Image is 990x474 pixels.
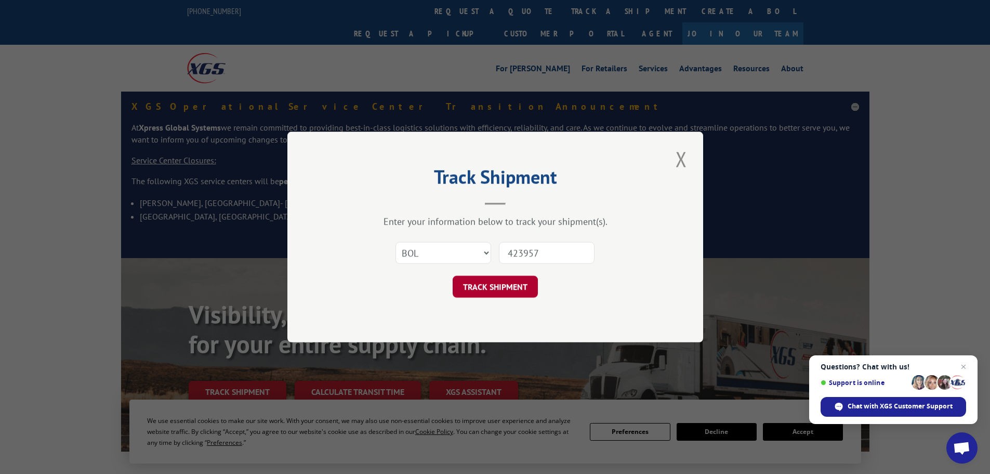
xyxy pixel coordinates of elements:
[821,397,966,417] span: Chat with XGS Customer Support
[946,432,978,464] a: Open chat
[499,242,595,264] input: Number(s)
[672,145,690,173] button: Close modal
[821,379,908,387] span: Support is online
[821,363,966,371] span: Questions? Chat with us!
[339,170,651,189] h2: Track Shipment
[453,276,538,298] button: TRACK SHIPMENT
[339,215,651,227] div: Enter your information below to track your shipment(s).
[848,402,953,411] span: Chat with XGS Customer Support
